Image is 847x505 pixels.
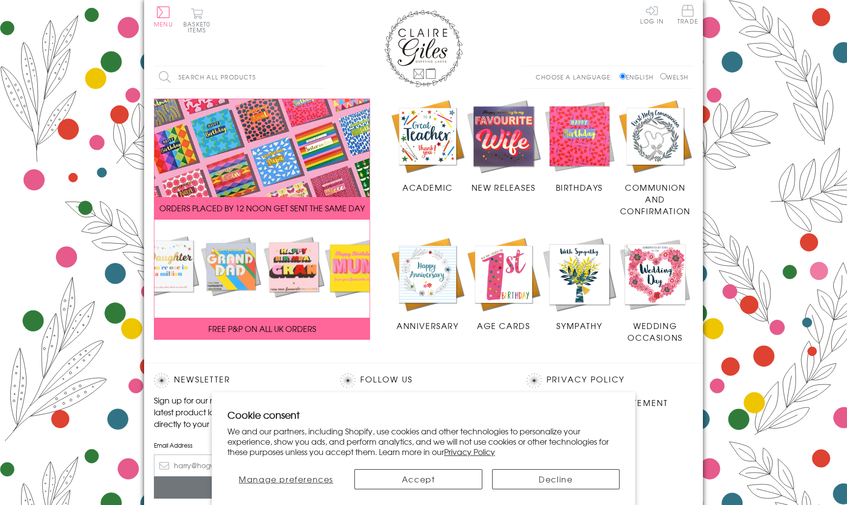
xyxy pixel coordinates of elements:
a: Wedding Occasions [617,236,693,343]
a: Communion and Confirmation [617,99,693,217]
span: Trade [677,5,698,24]
span: Birthdays [556,181,603,193]
h2: Cookie consent [227,408,620,422]
label: English [620,73,658,81]
input: Search [316,66,325,88]
a: Privacy Policy [444,446,495,457]
input: English [620,73,626,79]
a: Sympathy [542,236,618,331]
span: ORDERS PLACED BY 12 NOON GET SENT THE SAME DAY [159,202,365,214]
a: Age Cards [466,236,542,331]
p: Sign up for our newsletter to receive the latest product launches, news and offers directly to yo... [154,394,321,429]
button: Accept [354,469,482,489]
span: FREE P&P ON ALL UK ORDERS [208,323,316,334]
input: harry@hogwarts.edu [154,454,321,477]
span: New Releases [472,181,536,193]
h2: Follow Us [340,373,507,388]
button: Basket0 items [183,8,210,33]
a: Academic [390,99,466,194]
img: Claire Giles Greetings Cards [384,10,463,87]
a: Anniversary [390,236,466,331]
label: Welsh [660,73,688,81]
label: Email Address [154,441,321,450]
span: Sympathy [556,320,602,331]
span: Anniversary [397,320,459,331]
button: Decline [492,469,620,489]
span: Manage preferences [239,473,333,485]
span: Communion and Confirmation [620,181,691,217]
a: Trade [677,5,698,26]
a: New Releases [466,99,542,194]
button: Manage preferences [227,469,345,489]
span: Academic [402,181,453,193]
span: Age Cards [477,320,530,331]
span: Wedding Occasions [627,320,682,343]
input: Search all products [154,66,325,88]
p: Choose a language: [536,73,618,81]
h2: Newsletter [154,373,321,388]
button: Menu [154,6,173,27]
a: Privacy Policy [547,373,624,386]
input: Subscribe [154,477,321,499]
p: We and our partners, including Shopify, use cookies and other technologies to personalize your ex... [227,426,620,456]
a: Birthdays [542,99,618,194]
span: Menu [154,20,173,28]
input: Welsh [660,73,667,79]
a: Log In [640,5,664,24]
span: 0 items [188,20,210,34]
